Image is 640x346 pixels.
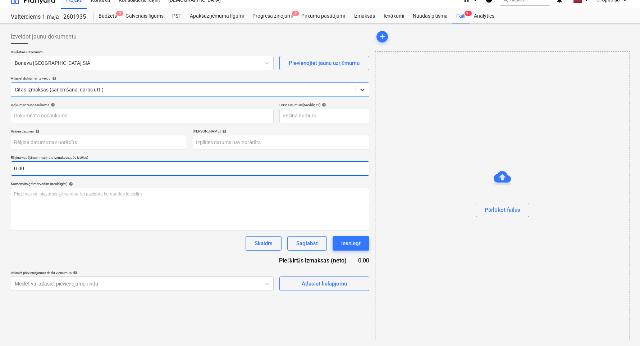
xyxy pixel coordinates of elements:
[408,9,452,23] a: Naudas plūsma
[279,109,369,123] input: Rēķina numurs
[221,129,227,134] span: help
[604,311,640,346] iframe: Chat Widget
[287,236,326,251] button: Saglabāt
[116,11,123,16] span: 3
[279,277,369,291] button: Atlasiet lielapjomu
[11,135,187,149] input: Rēķina datums nav norādīts
[341,239,361,248] div: Iesniegt
[67,182,73,186] span: help
[246,236,282,251] button: Skaidrs
[465,11,472,16] span: 9+
[11,13,86,21] div: Valterciems 1.māja - 2601935
[11,181,369,186] div: Komentārs grāmatvedim (neobligāti)
[320,103,326,107] span: help
[375,51,630,340] div: Pārlūkot failus
[11,109,274,123] input: Dokumenta nosaukums
[11,103,274,107] div: Dokumenta nosaukums
[358,256,369,265] div: 0.00
[333,236,369,251] button: Iesniegt
[292,11,299,16] span: 2
[11,270,274,275] div: Atlasiet pievienojamos rindu vienumus
[94,9,121,23] a: Budžets3
[51,76,56,81] span: help
[255,239,273,248] div: Skaidrs
[289,58,360,68] div: Pievienojiet jaunu uzņēmumu
[11,76,369,81] div: Atlasiet dokumenta veidu
[296,239,317,248] div: Saglabāt
[248,9,297,23] a: Progresa ziņojumi2
[297,9,349,23] a: Pirkuma pasūtījumi
[452,9,470,23] div: Faili
[349,9,379,23] a: Izmaksas
[193,135,369,149] input: Izpildes datums nav norādīts
[378,32,387,41] span: add
[121,9,168,23] a: Galvenais līgums
[476,203,529,217] button: Pārlūkot failus
[302,279,347,288] div: Atlasiet lielapjomu
[11,32,77,41] span: Izveidot jaunu dokumentu
[485,205,520,215] div: Pārlūkot failus
[279,103,369,107] div: Rēķina numurs (neobligāti)
[94,9,121,23] div: Budžets
[168,9,186,23] a: PSF
[11,50,274,56] p: Izvēlieties uzņēmumu
[193,129,369,134] div: [PERSON_NAME]
[11,161,369,176] input: Rēķina kopējā summa (neto izmaksas, pēc izvēles)
[49,103,55,107] span: help
[11,155,369,161] p: Rēķina kopējā summa (neto izmaksas, pēc izvēles)
[470,9,499,23] a: Analytics
[248,9,297,23] div: Progresa ziņojumi
[452,9,470,23] a: Faili9+
[34,129,40,134] span: help
[273,256,358,265] div: Piešķirtās izmaksas (neto)
[186,9,248,23] a: Apakšuzņēmuma līgumi
[11,129,187,134] div: Rēķina datums
[72,270,77,275] span: help
[379,9,408,23] a: Ienākumi
[279,56,369,70] button: Pievienojiet jaunu uzņēmumu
